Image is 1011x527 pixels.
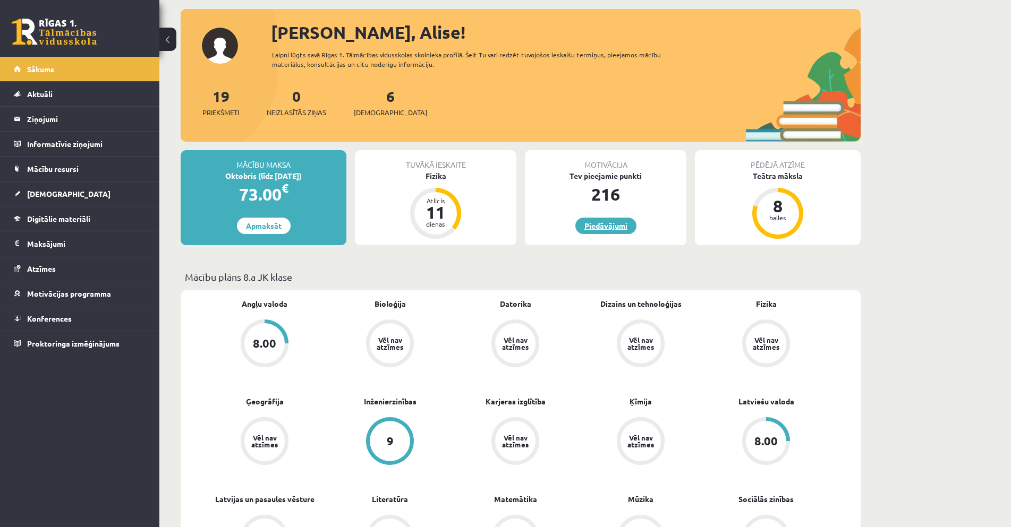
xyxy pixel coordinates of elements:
[754,435,778,447] div: 8.00
[246,396,284,407] a: Ģeogrāfija
[628,494,653,505] a: Mūzika
[762,197,794,214] div: 8
[27,132,146,156] legend: Informatīvie ziņojumi
[215,494,315,505] a: Latvijas un pasaules vēsture
[578,319,703,369] a: Vēl nav atzīmes
[354,87,427,118] a: 6[DEMOGRAPHIC_DATA]
[181,150,346,170] div: Mācību maksa
[695,170,861,182] div: Teātra māksla
[14,331,146,356] a: Proktoringa izmēģinājums
[626,434,656,448] div: Vēl nav atzīmes
[267,87,326,118] a: 0Neizlasītās ziņas
[738,494,794,505] a: Sociālās zinības
[27,339,120,348] span: Proktoringa izmēģinājums
[250,434,279,448] div: Vēl nav atzīmes
[695,150,861,170] div: Pēdējā atzīme
[202,319,327,369] a: 8.00
[500,298,531,309] a: Datorika
[27,164,79,174] span: Mācību resursi
[327,319,453,369] a: Vēl nav atzīmes
[355,170,516,182] div: Fizika
[181,170,346,182] div: Oktobris (līdz [DATE])
[14,231,146,256] a: Maksājumi
[27,264,56,273] span: Atzīmes
[738,396,794,407] a: Latviešu valoda
[14,306,146,331] a: Konferences
[14,281,146,306] a: Motivācijas programma
[14,57,146,81] a: Sākums
[525,182,686,207] div: 216
[181,182,346,207] div: 73.00
[387,435,394,447] div: 9
[578,417,703,467] a: Vēl nav atzīmes
[626,336,656,350] div: Vēl nav atzīmes
[756,298,777,309] a: Fizika
[27,64,54,74] span: Sākums
[267,107,326,118] span: Neizlasītās ziņas
[12,19,97,45] a: Rīgas 1. Tālmācības vidusskola
[420,221,452,227] div: dienas
[27,314,72,323] span: Konferences
[751,336,781,350] div: Vēl nav atzīmes
[355,170,516,240] a: Fizika Atlicis 11 dienas
[420,197,452,204] div: Atlicis
[364,396,417,407] a: Inženierzinības
[600,298,682,309] a: Dizains un tehnoloģijas
[372,494,408,505] a: Literatūra
[375,336,405,350] div: Vēl nav atzīmes
[703,319,829,369] a: Vēl nav atzīmes
[453,319,578,369] a: Vēl nav atzīmes
[500,336,530,350] div: Vēl nav atzīmes
[27,214,90,223] span: Digitālie materiāli
[14,157,146,181] a: Mācību resursi
[27,189,111,198] span: [DEMOGRAPHIC_DATA]
[630,396,652,407] a: Ķīmija
[237,218,291,234] a: Apmaksāt
[202,87,239,118] a: 19Priekšmeti
[202,417,327,467] a: Vēl nav atzīmes
[354,107,427,118] span: [DEMOGRAPHIC_DATA]
[185,270,856,284] p: Mācību plāns 8.a JK klase
[355,150,516,170] div: Tuvākā ieskaite
[375,298,406,309] a: Bioloģija
[14,132,146,156] a: Informatīvie ziņojumi
[525,150,686,170] div: Motivācija
[27,107,146,131] legend: Ziņojumi
[695,170,861,240] a: Teātra māksla 8 balles
[453,417,578,467] a: Vēl nav atzīmes
[282,180,288,196] span: €
[27,231,146,256] legend: Maksājumi
[494,494,537,505] a: Matemātika
[14,206,146,231] a: Digitālie materiāli
[202,107,239,118] span: Priekšmeti
[420,204,452,221] div: 11
[14,107,146,131] a: Ziņojumi
[762,214,794,221] div: balles
[703,417,829,467] a: 8.00
[242,298,287,309] a: Angļu valoda
[14,256,146,281] a: Atzīmes
[27,89,53,99] span: Aktuāli
[14,82,146,106] a: Aktuāli
[486,396,546,407] a: Karjeras izglītība
[272,50,680,69] div: Laipni lūgts savā Rīgas 1. Tālmācības vidusskolas skolnieka profilā. Šeit Tu vari redzēt tuvojošo...
[271,20,861,45] div: [PERSON_NAME], Alise!
[500,434,530,448] div: Vēl nav atzīmes
[575,218,636,234] a: Piedāvājumi
[14,182,146,206] a: [DEMOGRAPHIC_DATA]
[327,417,453,467] a: 9
[27,289,111,298] span: Motivācijas programma
[253,338,276,349] div: 8.00
[525,170,686,182] div: Tev pieejamie punkti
